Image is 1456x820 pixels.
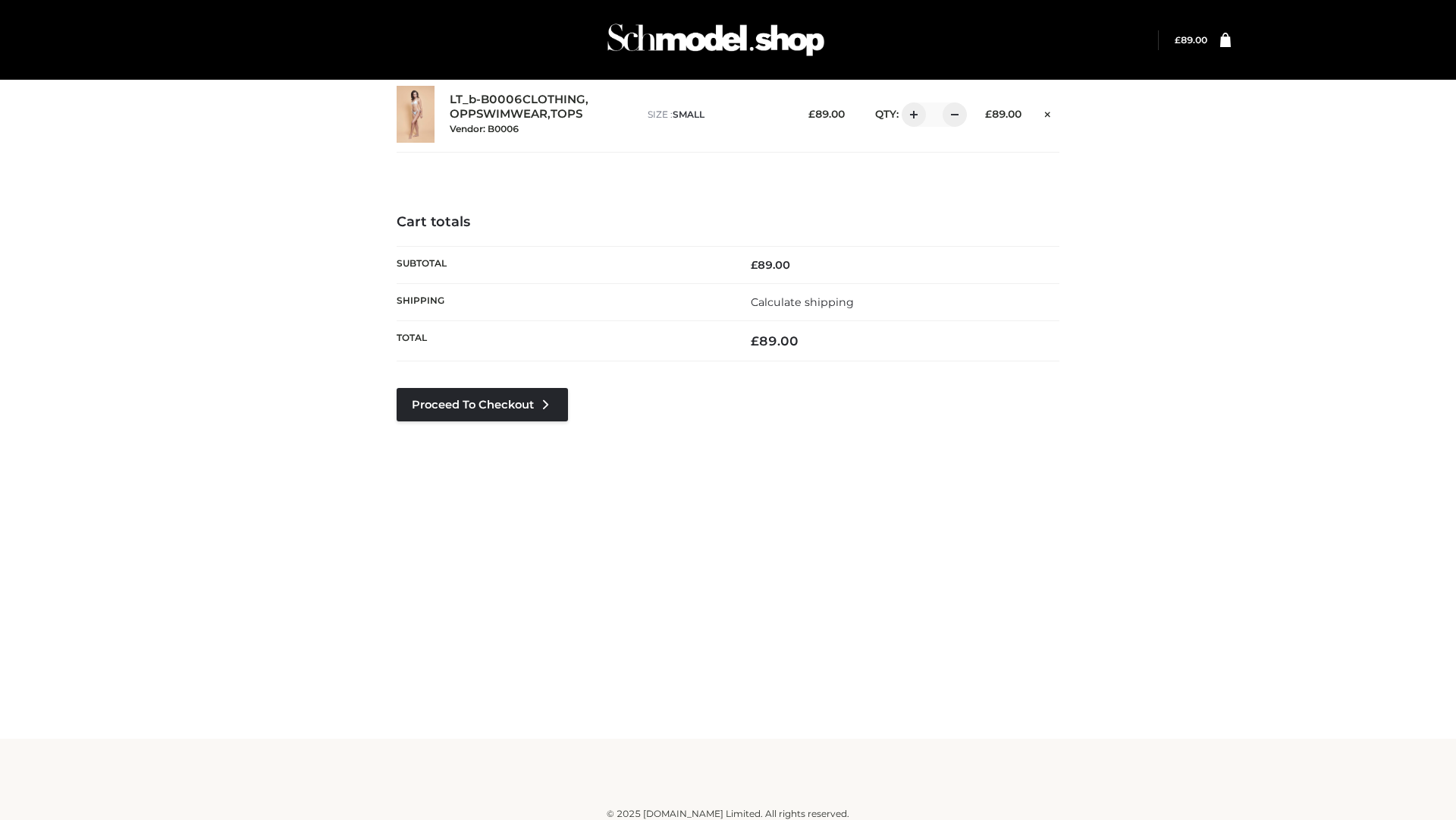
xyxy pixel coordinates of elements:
[551,107,582,121] a: TOPS
[808,108,815,120] span: £
[1037,102,1059,122] a: Remove this item
[985,108,1021,120] bdi: 89.00
[985,108,992,120] span: £
[397,321,728,361] th: Total
[1175,34,1207,46] bdi: 89.00
[602,10,830,70] img: Schmodel Admin 964
[450,93,632,135] div: , ,
[673,109,704,120] span: SMALL
[751,258,758,272] span: £
[397,214,1059,231] h4: Cart totals
[1175,34,1181,46] span: £
[397,246,728,283] th: Subtotal
[397,388,568,421] a: Proceed to Checkout
[450,107,548,121] a: OPPSWIMWEAR
[397,283,728,320] th: Shipping
[397,86,435,143] img: LT_b-B0006 - SMALL
[751,295,854,309] a: Calculate shipping
[1175,34,1207,46] a: £89.00
[522,93,585,107] a: CLOTHING
[751,333,759,348] span: £
[450,123,519,134] small: Vendor: B0006
[648,108,785,121] p: size :
[808,108,845,120] bdi: 89.00
[450,93,522,107] a: LT_b-B0006
[751,258,790,272] bdi: 89.00
[860,102,962,127] div: QTY:
[751,333,799,348] bdi: 89.00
